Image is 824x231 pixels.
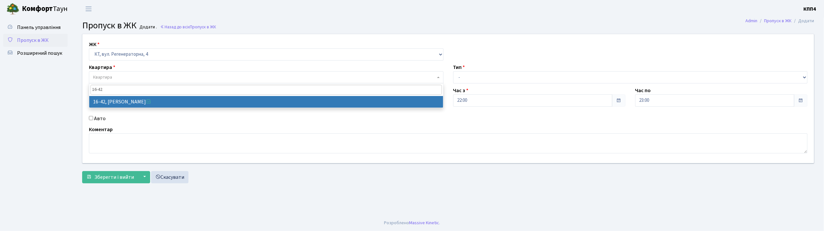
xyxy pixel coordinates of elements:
a: Пропуск в ЖК [764,17,792,24]
a: Панель управління [3,21,68,34]
span: Квартира [93,74,112,81]
span: Таун [22,4,68,14]
label: Тип [453,63,465,71]
img: logo.png [6,3,19,15]
b: Комфорт [22,4,53,14]
div: Розроблено . [384,219,440,226]
span: Пропуск в ЖК [17,37,49,44]
span: Панель управління [17,24,61,31]
li: 16-42, [PERSON_NAME] [89,96,443,108]
a: Розширений пошук [3,47,68,60]
a: Admin [746,17,758,24]
a: Massive Kinetic [409,219,439,226]
span: Розширений пошук [17,50,62,57]
button: Зберегти і вийти [82,171,138,183]
nav: breadcrumb [736,14,824,28]
a: Скасувати [151,171,188,183]
li: Додати [792,17,814,24]
span: Пропуск в ЖК [190,24,216,30]
small: Додати . [139,24,157,30]
a: Пропуск в ЖК [3,34,68,47]
a: КПП4 [804,5,816,13]
span: Зберегти і вийти [94,174,134,181]
label: Авто [94,115,106,122]
span: Пропуск в ЖК [82,19,137,32]
label: Час з [453,87,469,94]
label: Коментар [89,126,113,133]
label: Час по [635,87,651,94]
label: ЖК [89,41,100,48]
button: Переключити навігацію [81,4,97,14]
label: Квартира [89,63,115,71]
a: Назад до всіхПропуск в ЖК [160,24,216,30]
